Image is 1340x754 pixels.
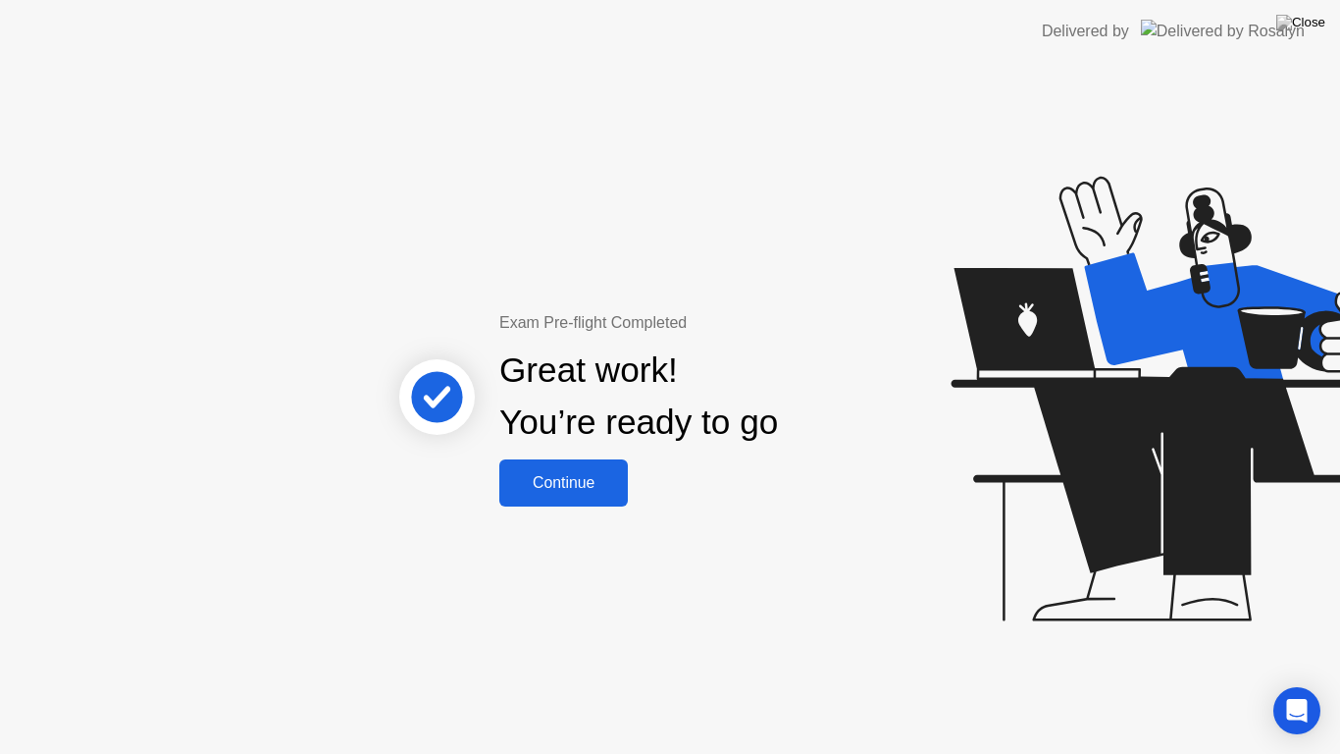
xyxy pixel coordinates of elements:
[1273,687,1320,734] div: Open Intercom Messenger
[1042,20,1129,43] div: Delivered by
[1141,20,1305,42] img: Delivered by Rosalyn
[505,474,622,492] div: Continue
[499,345,778,449] div: Great work! You’re ready to go
[499,459,628,507] button: Continue
[1276,15,1325,30] img: Close
[499,311,904,335] div: Exam Pre-flight Completed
